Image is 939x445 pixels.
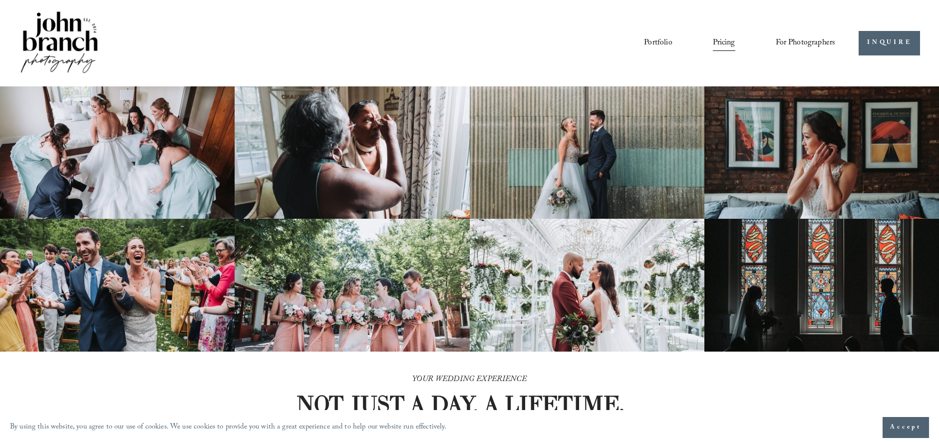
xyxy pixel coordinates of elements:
p: By using this website, you agree to our use of cookies. We use cookies to provide you with a grea... [10,421,447,435]
img: Bride adjusting earring in front of framed posters on a brick wall. [704,86,939,219]
img: A bride and groom standing together, laughing, with the bride holding a bouquet in front of a cor... [470,86,704,219]
a: folder dropdown [776,34,836,51]
strong: NOT JUST A DAY, A LIFETIME. [296,390,625,418]
em: YOUR WEDDING EXPERIENCE [412,373,527,387]
img: Bride and groom standing in an elegant greenhouse with chandeliers and lush greenery. [470,219,704,352]
span: Accept [890,423,922,433]
img: Woman applying makeup to another woman near a window with floral curtains and autumn flowers. [235,86,469,219]
img: John Branch IV Photography [19,9,100,77]
img: Silhouettes of a bride and groom facing each other in a church, with colorful stained glass windo... [704,219,939,352]
button: Accept [883,417,929,438]
a: Pricing [713,34,735,51]
img: A bride and four bridesmaids in pink dresses, holding bouquets with pink and white flowers, smili... [235,219,469,352]
span: For Photographers [776,35,836,51]
a: Portfolio [644,34,672,51]
a: INQUIRE [859,31,920,55]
